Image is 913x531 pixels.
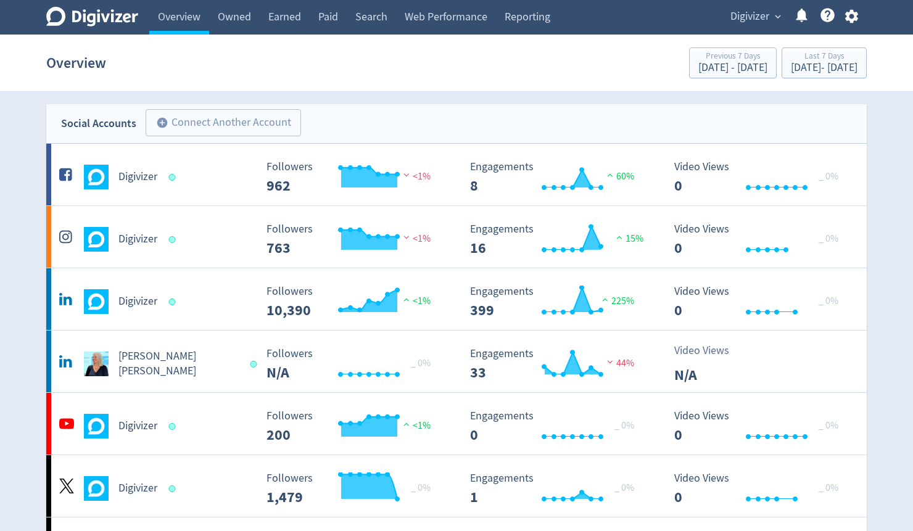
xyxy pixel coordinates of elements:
svg: Engagements 8 [464,161,649,194]
span: Data last synced: 15 Aug 2025, 3:02pm (AEST) [169,423,180,430]
span: 60% [604,170,634,183]
span: expand_more [772,11,783,22]
span: _ 0% [614,419,634,432]
img: positive-performance.svg [604,170,616,179]
div: [DATE] - [DATE] [791,62,857,73]
h5: Digivizer [118,294,157,309]
div: Last 7 Days [791,52,857,62]
h5: [PERSON_NAME] [PERSON_NAME] [118,349,239,379]
svg: Engagements 1 [464,472,649,505]
a: Digivizer undefinedDigivizer Followers --- Followers 200 <1% Engagements 0 Engagements 0 _ 0% Vid... [46,393,867,455]
svg: Video Views 0 [668,161,853,194]
span: 15% [613,233,643,245]
h5: Digivizer [118,419,157,434]
div: [DATE] - [DATE] [698,62,767,73]
span: _ 0% [819,482,838,494]
svg: Engagements 33 [464,348,649,381]
span: 225% [599,295,634,307]
a: Digivizer undefinedDigivizer Followers --- Followers 763 <1% Engagements 16 Engagements 16 15% Vi... [46,206,867,268]
button: Digivizer [726,7,784,27]
span: _ 0% [819,170,838,183]
svg: Video Views 0 [668,223,853,256]
span: _ 0% [614,482,634,494]
img: positive-performance.svg [599,295,611,304]
span: _ 0% [411,357,431,369]
h5: Digivizer [118,232,157,247]
svg: Followers --- [260,472,445,505]
span: Data last synced: 15 Aug 2025, 7:02am (AEST) [169,174,180,181]
span: _ 0% [411,482,431,494]
button: Previous 7 Days[DATE] - [DATE] [689,47,777,78]
img: Digivizer undefined [84,414,109,438]
a: Digivizer undefinedDigivizer Followers --- Followers 962 <1% Engagements 8 Engagements 8 60% Vide... [46,144,867,205]
img: positive-performance.svg [400,295,413,304]
span: add_circle [156,117,168,129]
button: Connect Another Account [146,109,301,136]
img: negative-performance.svg [400,170,413,179]
span: <1% [400,295,431,307]
svg: Followers --- [260,410,445,443]
img: Digivizer undefined [84,227,109,252]
svg: Followers --- [260,286,445,318]
img: Digivizer undefined [84,476,109,501]
div: Social Accounts [61,115,136,133]
img: Digivizer undefined [84,165,109,189]
svg: Video Views 0 [668,286,853,318]
svg: Video Views 0 [668,410,853,443]
span: <1% [400,233,431,245]
a: Digivizer undefinedDigivizer Followers --- _ 0% Followers 1,479 Engagements 1 Engagements 1 _ 0% ... [46,455,867,517]
h1: Overview [46,43,106,83]
span: Data last synced: 15 Aug 2025, 12:02am (AEST) [169,485,180,492]
svg: Followers --- [260,348,445,381]
img: Digivizer undefined [84,289,109,314]
img: positive-performance.svg [613,233,626,242]
span: _ 0% [819,233,838,245]
a: Emma Lo Russo undefined[PERSON_NAME] [PERSON_NAME] Followers --- _ 0% Followers N/A Engagements 3... [46,331,867,392]
button: Last 7 Days[DATE]- [DATE] [782,47,867,78]
span: _ 0% [819,419,838,432]
svg: Engagements 16 [464,223,649,256]
span: Digivizer [730,7,769,27]
img: negative-performance.svg [604,357,616,366]
p: N/A [674,364,745,386]
p: Video Views [674,342,745,359]
h5: Digivizer [118,481,157,496]
a: Connect Another Account [136,111,301,136]
svg: Video Views 0 [668,472,853,505]
svg: Engagements 399 [464,286,649,318]
svg: Engagements 0 [464,410,649,443]
span: Data last synced: 14 Aug 2025, 11:01pm (AEST) [169,298,180,305]
span: Data last synced: 15 Aug 2025, 1:02am (AEST) [169,236,180,243]
img: positive-performance.svg [400,419,413,429]
span: _ 0% [819,295,838,307]
svg: Followers --- [260,223,445,256]
img: negative-performance.svg [400,233,413,242]
h5: Digivizer [118,170,157,184]
a: Digivizer undefinedDigivizer Followers --- Followers 10,390 <1% Engagements 399 Engagements 399 2... [46,268,867,330]
div: Previous 7 Days [698,52,767,62]
span: Data last synced: 14 Aug 2025, 11:01pm (AEST) [250,361,260,368]
span: 44% [604,357,634,369]
img: Emma Lo Russo undefined [84,352,109,376]
svg: Followers --- [260,161,445,194]
span: <1% [400,170,431,183]
span: <1% [400,419,431,432]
